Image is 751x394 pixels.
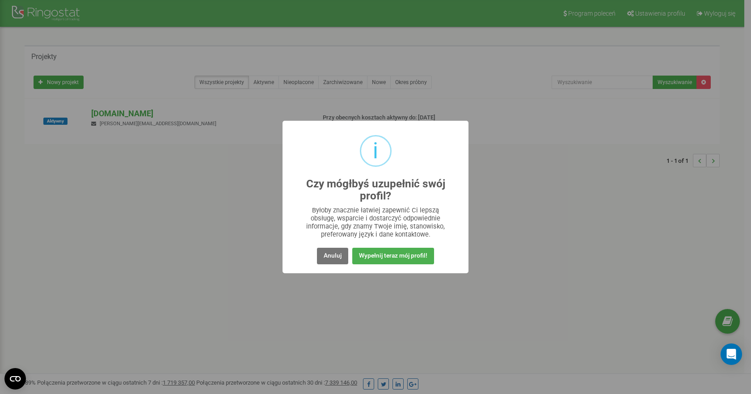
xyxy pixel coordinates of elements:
div: i [373,136,378,165]
div: Byłoby znacznie łatwiej zapewnić Ci lepszą obsługę, wsparcie i dostarczyć odpowiednie informacje,... [300,206,451,238]
button: Wypełnij teraz mój profil! [352,248,434,264]
button: Open CMP widget [4,368,26,390]
div: Open Intercom Messenger [721,343,742,365]
button: Anuluj [317,248,348,264]
h2: Czy mógłbyś uzupełnić swój profil? [300,178,451,202]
